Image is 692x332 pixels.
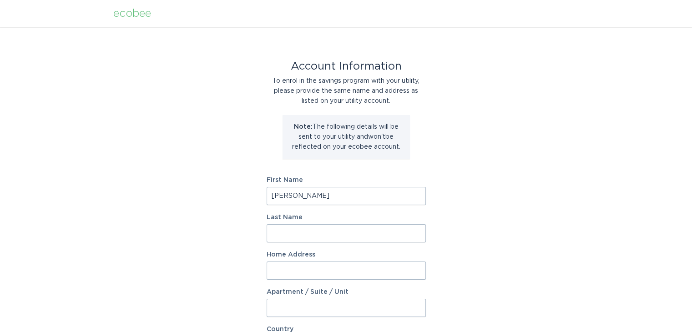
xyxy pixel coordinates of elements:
label: Last Name [267,214,426,221]
strong: Note: [294,124,313,130]
div: To enrol in the savings program with your utility, please provide the same name and address as li... [267,76,426,106]
label: Apartment / Suite / Unit [267,289,426,295]
label: First Name [267,177,426,183]
div: Account Information [267,61,426,71]
p: The following details will be sent to your utility and won't be reflected on your ecobee account. [289,122,403,152]
div: ecobee [113,9,151,19]
label: Home Address [267,252,426,258]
